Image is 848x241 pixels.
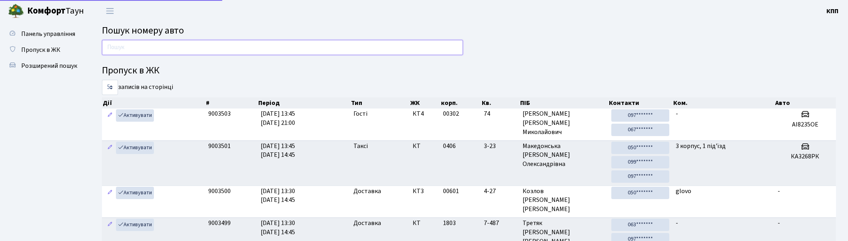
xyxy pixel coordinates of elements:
[778,121,833,128] h5: AI8235OE
[205,97,257,109] th: #
[409,97,440,109] th: ЖК
[676,219,678,227] span: -
[413,219,437,228] span: КТ
[353,219,381,228] span: Доставка
[826,7,838,16] b: КПП
[21,30,75,38] span: Панель управління
[778,153,833,160] h5: КА3268РК
[353,109,367,119] span: Гості
[413,187,437,196] span: КТ3
[261,187,295,205] span: [DATE] 13:30 [DATE] 14:45
[676,187,691,196] span: glovo
[105,142,115,154] a: Редагувати
[105,219,115,231] a: Редагувати
[208,142,231,150] span: 9003501
[353,187,381,196] span: Доставка
[21,45,60,54] span: Пропуск в ЖК
[774,97,836,109] th: Авто
[257,97,350,109] th: Період
[27,4,66,17] b: Комфорт
[102,24,184,38] span: Пошук номеру авто
[261,219,295,237] span: [DATE] 13:30 [DATE] 14:45
[105,187,115,199] a: Редагувати
[608,97,672,109] th: Контакти
[4,42,84,58] a: Пропуск в ЖК
[413,109,437,119] span: КТ4
[413,142,437,151] span: КТ
[102,40,463,55] input: Пошук
[208,187,231,196] span: 9003500
[116,219,154,231] a: Активувати
[102,97,205,109] th: Дії
[440,97,481,109] th: корп.
[484,142,516,151] span: 3-23
[208,219,231,227] span: 9003499
[672,97,774,109] th: Ком.
[100,4,120,18] button: Переключити навігацію
[484,109,516,119] span: 74
[102,65,836,77] h4: Пропуск в ЖК
[353,142,368,151] span: Таксі
[443,142,456,150] span: 0406
[105,109,115,122] a: Редагувати
[116,142,154,154] a: Активувати
[778,219,780,227] span: -
[484,187,516,196] span: 4-27
[116,109,154,122] a: Активувати
[778,187,780,196] span: -
[4,58,84,74] a: Розширений пошук
[443,187,459,196] span: 00601
[261,142,295,160] span: [DATE] 13:45 [DATE] 14:45
[519,97,608,109] th: ПІБ
[443,219,456,227] span: 1803
[8,3,24,19] img: logo.png
[443,109,459,118] span: 00302
[481,97,520,109] th: Кв.
[208,109,231,118] span: 9003503
[826,6,838,16] a: КПП
[523,109,605,137] span: [PERSON_NAME] [PERSON_NAME] Миколайович
[484,219,516,228] span: 7-487
[27,4,84,18] span: Таун
[116,187,154,199] a: Активувати
[102,80,118,95] select: записів на сторінці
[4,26,84,42] a: Панель управління
[676,109,678,118] span: -
[676,142,726,150] span: 3 корпус, 1 під'їзд
[261,109,295,127] span: [DATE] 13:45 [DATE] 21:00
[102,80,173,95] label: записів на сторінці
[523,142,605,169] span: Македонська [PERSON_NAME] Олександрівна
[350,97,410,109] th: Тип
[21,61,77,70] span: Розширений пошук
[523,187,605,214] span: Козлов [PERSON_NAME] [PERSON_NAME]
